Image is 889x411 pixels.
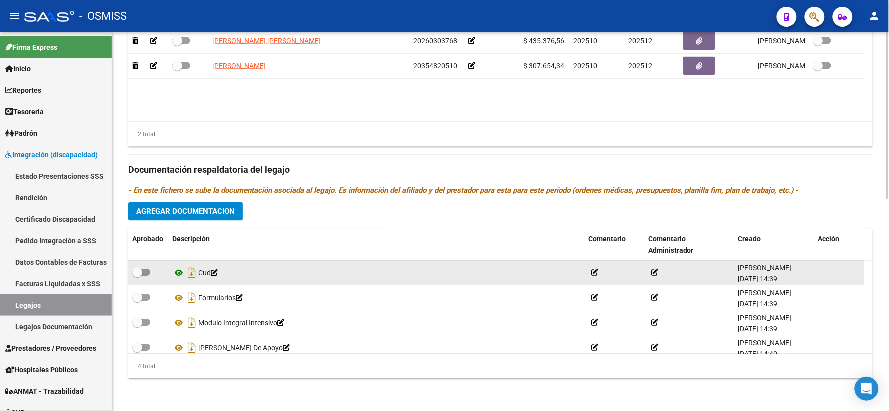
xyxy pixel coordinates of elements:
[128,202,243,221] button: Agregar Documentacion
[172,315,580,331] div: Modulo Integral Intensivo
[5,149,98,160] span: Integración (discapacidad)
[79,5,127,27] span: - OSMISS
[738,300,778,308] span: [DATE] 14:39
[172,340,580,356] div: [PERSON_NAME] De Apoyo
[738,339,792,347] span: [PERSON_NAME]
[738,264,792,272] span: [PERSON_NAME]
[573,62,597,70] span: 202510
[185,315,198,331] i: Descargar documento
[212,37,321,45] span: [PERSON_NAME] [PERSON_NAME]
[185,290,198,306] i: Descargar documento
[738,325,778,333] span: [DATE] 14:39
[413,62,457,70] span: 20354820510
[212,62,266,70] span: [PERSON_NAME]
[185,265,198,281] i: Descargar documento
[758,62,837,70] span: [PERSON_NAME] [DATE]
[132,235,163,243] span: Aprobado
[172,265,580,281] div: Cud
[573,37,597,45] span: 202510
[5,63,31,74] span: Inicio
[128,163,873,177] h3: Documentación respaldatoria del legajo
[644,229,734,262] datatable-header-cell: Comentario Administrador
[128,129,155,140] div: 2 total
[5,386,84,397] span: ANMAT - Trazabilidad
[758,37,837,45] span: [PERSON_NAME] [DATE]
[128,186,799,195] i: - En este fichero se sube la documentación asociada al legajo. Es información del afiliado y del ...
[738,289,792,297] span: [PERSON_NAME]
[628,62,652,70] span: 202512
[168,229,584,262] datatable-header-cell: Descripción
[738,275,778,283] span: [DATE] 14:39
[584,229,644,262] datatable-header-cell: Comentario
[588,235,626,243] span: Comentario
[172,235,210,243] span: Descripción
[8,10,20,22] mat-icon: menu
[648,235,694,255] span: Comentario Administrador
[5,106,44,117] span: Tesorería
[738,314,792,322] span: [PERSON_NAME]
[172,290,580,306] div: Formularios
[5,85,41,96] span: Reportes
[628,37,652,45] span: 202512
[5,42,57,53] span: Firma Express
[523,62,564,70] span: $ 307.654,34
[738,235,761,243] span: Creado
[814,229,864,262] datatable-header-cell: Acción
[523,37,564,45] span: $ 435.376,56
[734,229,814,262] datatable-header-cell: Creado
[136,207,235,216] span: Agregar Documentacion
[738,350,778,358] span: [DATE] 14:40
[185,340,198,356] i: Descargar documento
[5,364,78,375] span: Hospitales Públicos
[128,229,168,262] datatable-header-cell: Aprobado
[5,343,96,354] span: Prestadores / Proveedores
[5,128,37,139] span: Padrón
[128,361,155,372] div: 4 total
[818,235,840,243] span: Acción
[855,377,879,401] div: Open Intercom Messenger
[869,10,881,22] mat-icon: person
[413,37,457,45] span: 20260303768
